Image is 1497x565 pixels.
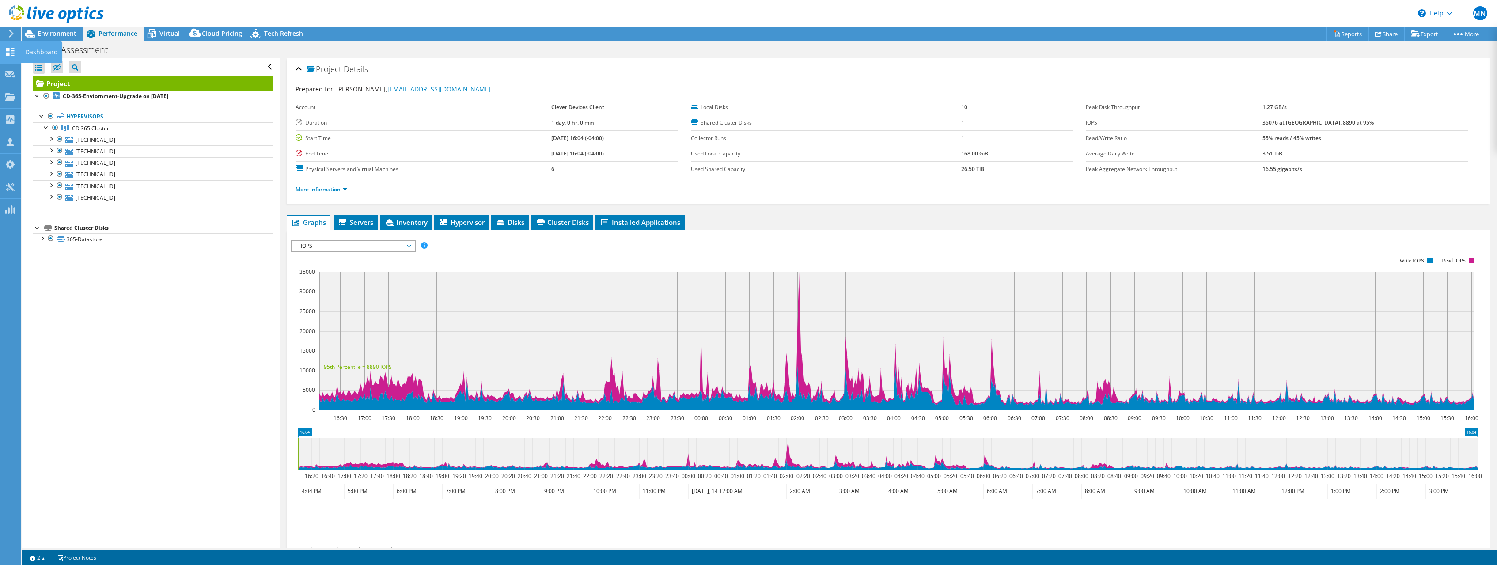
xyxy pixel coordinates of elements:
text: 14:00 [1370,472,1383,480]
text: 18:20 [403,472,417,480]
span: Project [307,65,341,74]
text: 17:40 [370,472,384,480]
text: 11:20 [1239,472,1252,480]
text: 10000 [299,367,315,374]
text: 08:40 [1107,472,1121,480]
text: 15:00 [1419,472,1433,480]
a: Project [33,76,273,91]
text: 22:20 [599,472,613,480]
text: 00:00 [694,414,708,422]
b: 3.51 TiB [1262,150,1282,157]
text: 23:40 [665,472,679,480]
text: 04:20 [894,472,908,480]
text: Read IOPS [1442,258,1466,264]
text: 18:40 [419,472,433,480]
text: 13:00 [1320,414,1334,422]
text: 25000 [299,307,315,315]
text: 03:00 [839,414,853,422]
text: 18:00 [387,472,400,480]
a: [TECHNICAL_ID] [33,192,273,203]
text: 01:00 [743,414,756,422]
text: 15:00 [1417,414,1430,422]
text: 17:00 [358,414,371,422]
text: 04:40 [911,472,925,480]
span: IOPS [296,241,410,251]
text: 35000 [299,268,315,276]
text: 20:40 [518,472,531,480]
label: Account [296,103,551,112]
text: 16:00 [1468,472,1482,480]
label: IOPS [1086,118,1262,127]
text: 08:00 [1075,472,1088,480]
text: 03:40 [862,472,875,480]
text: 01:20 [747,472,761,480]
text: 12:00 [1272,414,1286,422]
b: 10 [961,103,967,111]
label: Collector Runs [691,134,961,143]
span: Virtual [159,29,180,38]
text: 30000 [299,288,315,295]
svg: \n [1418,9,1426,17]
text: 09:30 [1152,414,1166,422]
a: Share [1368,27,1405,41]
label: Read/Write Ratio [1086,134,1262,143]
text: 22:30 [622,414,636,422]
span: Servers [338,218,373,227]
b: 6 [551,165,554,173]
text: 10:30 [1200,414,1213,422]
text: 12:30 [1296,414,1310,422]
span: Environment [38,29,76,38]
a: 2 [24,552,51,563]
span: Disks [496,218,524,227]
label: Peak Disk Throughput [1086,103,1262,112]
text: 00:20 [698,472,712,480]
text: 05:00 [935,414,949,422]
text: 11:30 [1248,414,1262,422]
text: 07:00 [1031,414,1045,422]
a: [TECHNICAL_ID] [33,134,273,145]
text: 06:40 [1009,472,1023,480]
text: 00:30 [719,414,732,422]
label: End Time [296,149,551,158]
label: Average Daily Write [1086,149,1262,158]
text: 95th Percentile = 8890 IOPS [324,363,392,371]
label: Shared Cluster Disks [691,118,961,127]
label: Start Time [296,134,551,143]
label: Peak Aggregate Network Throughput [1086,165,1262,174]
text: 13:00 [1321,472,1334,480]
text: 12:00 [1271,472,1285,480]
text: 05:20 [944,472,957,480]
text: 16:40 [321,472,335,480]
text: 23:20 [649,472,663,480]
text: 07:30 [1056,414,1069,422]
text: 08:20 [1091,472,1105,480]
span: Installed Applications [600,218,680,227]
text: 10:00 [1176,414,1190,422]
label: Physical Servers and Virtual Machines [296,165,551,174]
text: 10:40 [1206,472,1220,480]
text: 07:00 [1026,472,1039,480]
text: 19:20 [452,472,466,480]
text: 09:20 [1141,472,1154,480]
text: 19:00 [454,414,468,422]
a: Export [1404,27,1445,41]
text: 21:00 [550,414,564,422]
div: Dashboard [21,41,62,63]
text: 19:00 [436,472,449,480]
text: 0 [312,406,315,413]
text: 01:00 [731,472,744,480]
a: [TECHNICAL_ID] [33,169,273,180]
text: 06:20 [993,472,1007,480]
span: [PERSON_NAME], [336,85,491,93]
label: Local Disks [691,103,961,112]
text: 00:00 [682,472,695,480]
text: 13:30 [1344,414,1358,422]
text: 22:00 [583,472,597,480]
text: 03:30 [863,414,877,422]
a: CD-365-Enviornment-Upgrade on [DATE] [33,91,273,102]
text: Write IOPS [1399,258,1424,264]
text: 08:00 [1080,414,1093,422]
span: Graphs [291,218,326,227]
text: 23:00 [633,472,646,480]
span: Details [344,64,368,74]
